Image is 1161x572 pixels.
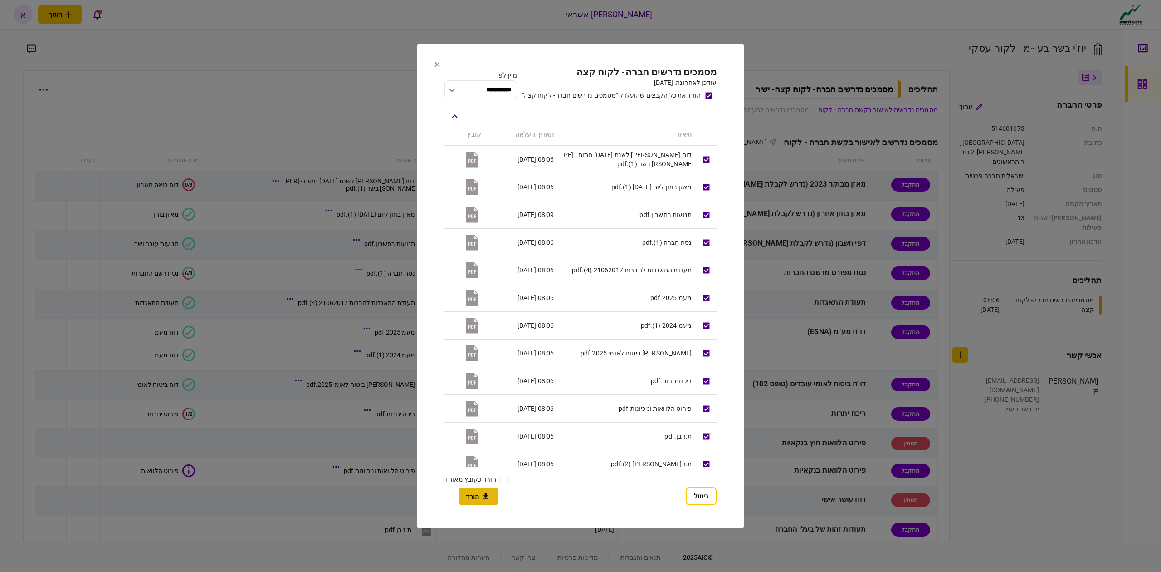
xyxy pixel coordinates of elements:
td: ת.ז בן.pdf [558,423,696,450]
td: ריכוז יתרות.pdf [558,367,696,395]
td: פירוט הלוואות וניכיונות.pdf [558,395,696,423]
td: 08:06 [DATE] [486,284,558,312]
td: מעמ 2024 (1).pdf [558,312,696,340]
td: ת.ז [PERSON_NAME] (2).pdf [558,450,696,478]
td: תנועות בחשבון.pdf [558,201,696,229]
th: תאריך העלאה [486,124,558,146]
td: 08:06 [DATE] [486,340,558,367]
td: 08:06 [DATE] [486,229,558,256]
td: 08:06 [DATE] [486,395,558,423]
button: הורד [459,488,498,505]
th: קובץ [444,124,486,146]
th: תיאור [558,124,696,146]
td: 08:09 [DATE] [486,201,558,229]
td: תעודת התאגדות לחברות 21062017 (4).pdf [558,256,696,284]
label: הורד כקובץ מאוחד [444,475,496,484]
td: 08:06 [DATE] [486,146,558,173]
td: 08:06 [DATE] [486,367,558,395]
td: 08:06 [DATE] [486,173,558,201]
td: 08:06 [DATE] [486,450,558,478]
td: מאזן בוחן ליום [DATE] (1).pdf [558,173,696,201]
td: נסח חברה (1).pdf [558,229,696,256]
td: 08:06 [DATE] [486,256,558,284]
h2: מסמכים נדרשים חברה- לקוח קצה [522,67,717,78]
div: עודכן לאחרונה: [DATE] [522,78,717,88]
div: מיין לפי [444,71,517,80]
button: ביטול [686,487,717,505]
td: 08:06 [DATE] [486,423,558,450]
td: מעמ 2025.pdf [558,284,696,312]
td: [PERSON_NAME] ביטוח לאומי 2025.pdf [558,340,696,367]
div: הורד את כל הקבצים שהועלו ל "מסמכים נדרשים חברה- לקוח קצה" [522,91,701,100]
td: דוח [PERSON_NAME] לשנת [DATE] חתום - [PERSON_NAME] בשר (1).pdf [558,146,696,173]
td: 08:06 [DATE] [486,312,558,340]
